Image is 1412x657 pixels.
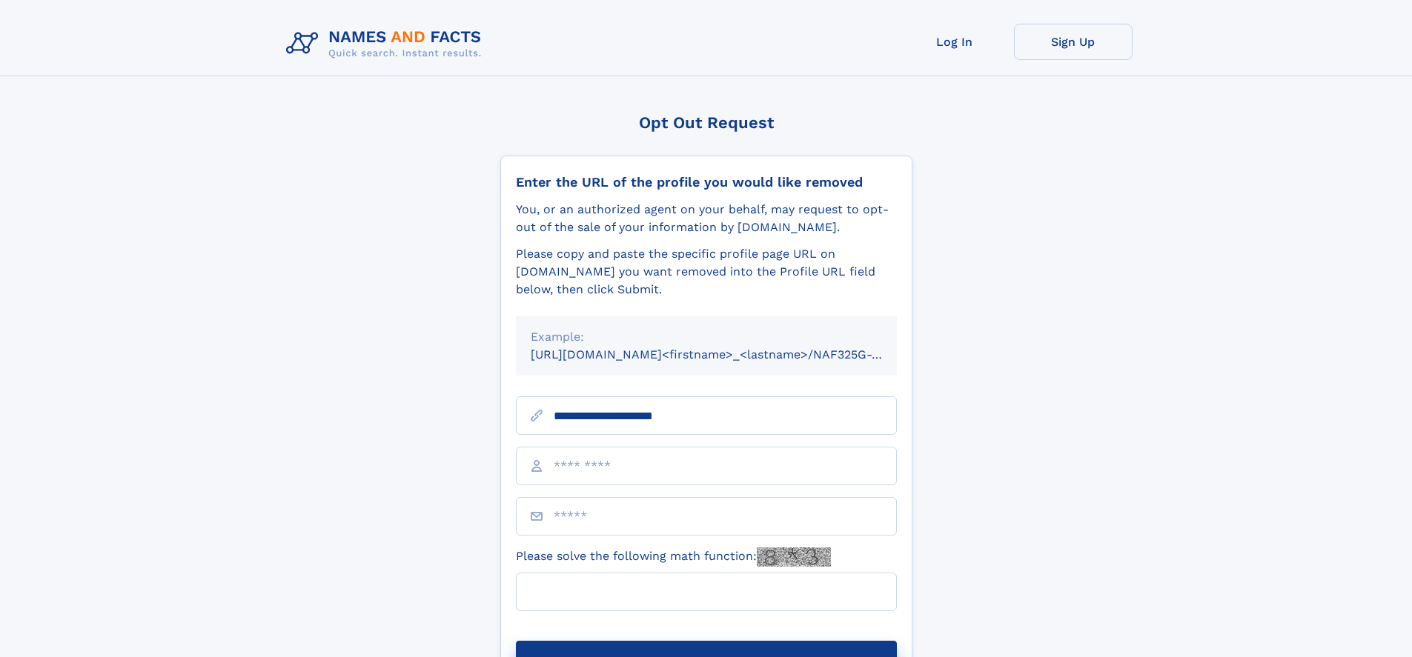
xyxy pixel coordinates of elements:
small: [URL][DOMAIN_NAME]<firstname>_<lastname>/NAF325G-xxxxxxxx [531,347,925,361]
div: Please copy and paste the specific profile page URL on [DOMAIN_NAME] you want removed into the Pr... [516,245,897,299]
div: Example: [531,328,882,346]
div: You, or an authorized agent on your behalf, may request to opt-out of the sale of your informatio... [516,201,897,236]
div: Opt Out Request [500,113,912,132]
img: Logo Names and Facts [280,24,494,64]
div: Enter the URL of the profile you would like removed [516,174,897,190]
a: Sign Up [1014,24,1133,60]
label: Please solve the following math function: [516,547,831,567]
a: Log In [895,24,1014,60]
